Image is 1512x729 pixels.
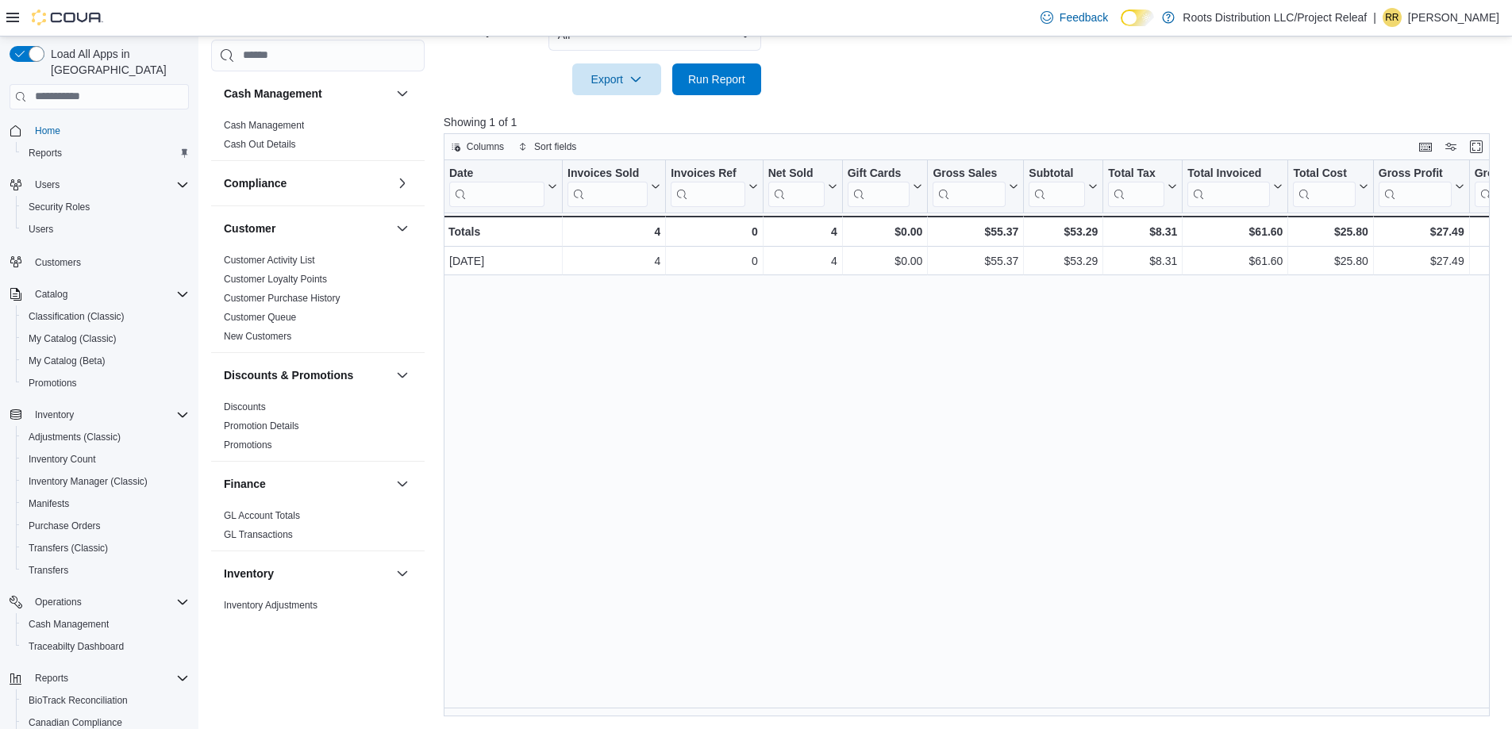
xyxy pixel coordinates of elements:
[572,63,661,95] button: Export
[567,167,660,207] button: Invoices Sold
[22,198,189,217] span: Security Roles
[16,350,195,372] button: My Catalog (Beta)
[224,273,327,286] span: Customer Loyalty Points
[224,401,266,413] span: Discounts
[16,635,195,658] button: Traceabilty Dashboard
[224,401,266,412] a: Discounts
[22,637,189,656] span: Traceabilty Dashboard
[29,251,189,271] span: Customers
[1408,8,1499,27] p: [PERSON_NAME]
[393,174,412,193] button: Compliance
[1029,167,1085,182] div: Subtotal
[29,564,68,577] span: Transfers
[1293,167,1368,207] button: Total Cost
[1108,167,1164,182] div: Total Tax
[567,167,648,207] div: Invoices Sold
[29,618,109,631] span: Cash Management
[29,377,77,389] span: Promotions
[933,167,1006,207] div: Gross Sales
[22,472,154,491] a: Inventory Manager (Classic)
[22,220,60,239] a: Users
[224,600,317,611] a: Inventory Adjustments
[847,222,922,241] div: $0.00
[29,520,101,532] span: Purchase Orders
[224,293,340,304] a: Customer Purchase History
[29,332,117,345] span: My Catalog (Classic)
[35,288,67,301] span: Catalog
[22,691,134,710] a: BioTrack Reconciliation
[211,116,425,160] div: Cash Management
[1029,222,1098,241] div: $53.29
[1379,167,1464,207] button: Gross Profit
[16,515,195,537] button: Purchase Orders
[16,196,195,218] button: Security Roles
[22,307,189,326] span: Classification (Classic)
[29,497,69,510] span: Manifests
[393,366,412,385] button: Discounts & Promotions
[22,472,189,491] span: Inventory Manager (Classic)
[449,167,544,182] div: Date
[22,637,130,656] a: Traceabilty Dashboard
[224,618,353,631] span: Inventory by Product Historical
[29,223,53,236] span: Users
[671,167,757,207] button: Invoices Ref
[224,221,390,236] button: Customer
[211,506,425,551] div: Finance
[224,367,390,383] button: Discounts & Promotions
[44,46,189,78] span: Load All Apps in [GEOGRAPHIC_DATA]
[224,367,353,383] h3: Discounts & Promotions
[671,222,757,241] div: 0
[29,121,67,140] a: Home
[224,476,390,492] button: Finance
[29,175,66,194] button: Users
[688,71,745,87] span: Run Report
[1029,167,1085,207] div: Subtotal
[449,251,557,270] div: [DATE]
[3,283,195,305] button: Catalog
[847,167,910,207] div: Gift Card Sales
[224,292,340,305] span: Customer Purchase History
[29,640,124,653] span: Traceabilty Dashboard
[224,274,327,285] a: Customer Loyalty Points
[1293,251,1368,270] div: $25.80
[224,86,390,102] button: Cash Management
[768,167,837,207] button: Net Sold
[22,691,189,710] span: BioTrack Reconciliation
[467,140,504,153] span: Columns
[393,474,412,493] button: Finance
[1373,8,1376,27] p: |
[35,178,60,191] span: Users
[16,426,195,448] button: Adjustments (Classic)
[29,453,96,466] span: Inventory Count
[29,431,121,443] span: Adjustments (Classic)
[29,355,106,367] span: My Catalog (Beta)
[224,476,266,492] h3: Finance
[35,125,60,137] span: Home
[567,222,660,241] div: 4
[29,593,88,612] button: Operations
[224,330,291,343] span: New Customers
[22,351,189,370] span: My Catalog (Beta)
[16,448,195,470] button: Inventory Count
[1379,222,1464,241] div: $27.49
[29,310,125,323] span: Classification (Classic)
[16,372,195,394] button: Promotions
[512,137,583,156] button: Sort fields
[22,561,75,580] a: Transfers
[211,397,425,461] div: Discounts & Promotions
[671,167,744,207] div: Invoices Ref
[224,221,275,236] h3: Customer
[672,63,761,95] button: Run Report
[16,218,195,240] button: Users
[224,175,287,191] h3: Compliance
[1029,167,1098,207] button: Subtotal
[22,539,114,558] a: Transfers (Classic)
[16,142,195,164] button: Reports
[224,312,296,323] a: Customer Queue
[1441,137,1460,156] button: Display options
[1416,137,1435,156] button: Keyboard shortcuts
[1385,8,1399,27] span: rr
[22,615,189,634] span: Cash Management
[224,120,304,131] a: Cash Management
